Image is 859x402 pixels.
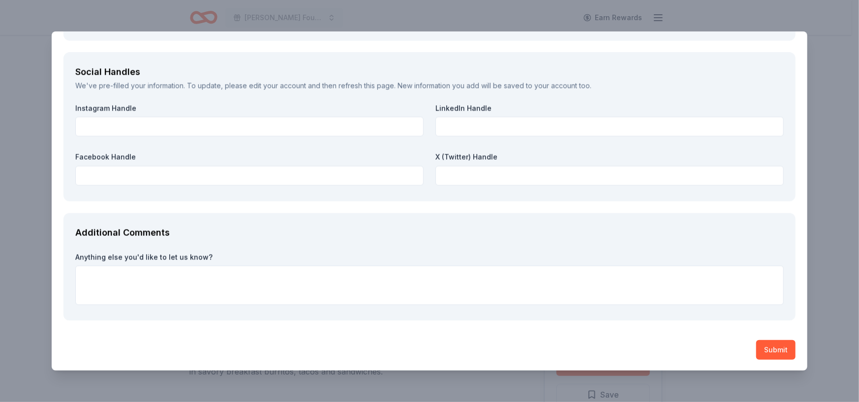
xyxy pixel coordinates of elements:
[75,103,424,113] label: Instagram Handle
[75,225,784,240] div: Additional Comments
[249,81,306,89] a: edit your account
[75,64,784,80] div: Social Handles
[435,152,784,162] label: X (Twitter) Handle
[75,252,784,262] label: Anything else you'd like to let us know?
[435,103,784,113] label: LinkedIn Handle
[75,80,784,91] div: We've pre-filled your information. To update, please and then refresh this page. New information ...
[75,152,424,162] label: Facebook Handle
[756,340,796,360] button: Submit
